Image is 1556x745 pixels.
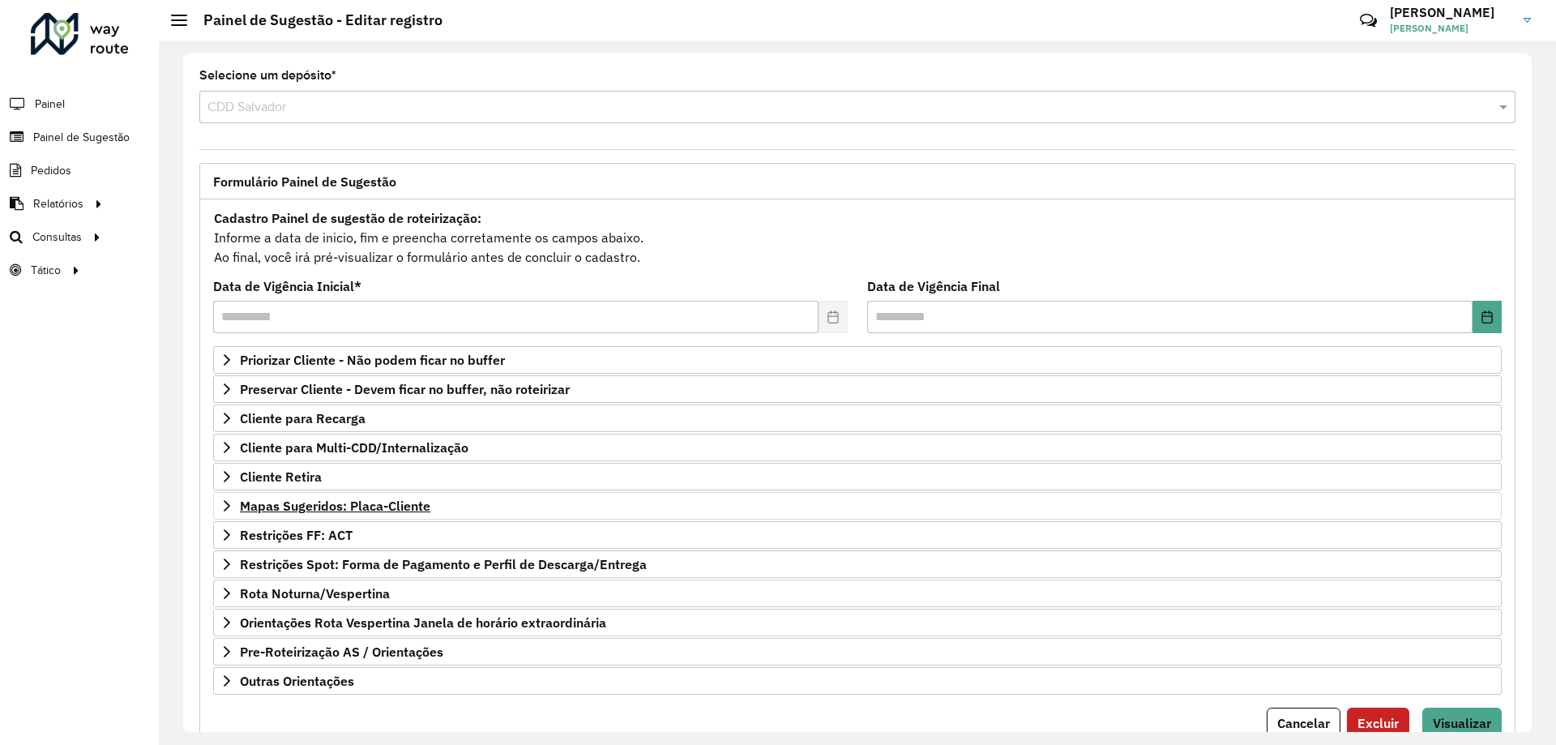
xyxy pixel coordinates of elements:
[35,96,65,113] span: Painel
[213,434,1502,461] a: Cliente para Multi-CDD/Internalização
[33,195,83,212] span: Relatórios
[213,375,1502,403] a: Preservar Cliente - Devem ficar no buffer, não roteirizar
[213,580,1502,607] a: Rota Noturna/Vespertina
[213,175,396,188] span: Formulário Painel de Sugestão
[213,521,1502,549] a: Restrições FF: ACT
[240,674,354,687] span: Outras Orientações
[213,609,1502,636] a: Orientações Rota Vespertina Janela de horário extraordinária
[1390,21,1511,36] span: [PERSON_NAME]
[32,229,82,246] span: Consultas
[213,405,1502,432] a: Cliente para Recarga
[213,276,361,296] label: Data de Vigência Inicial
[1357,715,1399,731] span: Excluir
[1473,301,1502,333] button: Choose Date
[187,11,442,29] h2: Painel de Sugestão - Editar registro
[213,208,1502,268] div: Informe a data de inicio, fim e preencha corretamente os campos abaixo. Ao final, você irá pré-vi...
[213,667,1502,695] a: Outras Orientações
[213,463,1502,490] a: Cliente Retira
[213,492,1502,520] a: Mapas Sugeridos: Placa-Cliente
[33,129,130,146] span: Painel de Sugestão
[240,383,570,396] span: Preservar Cliente - Devem ficar no buffer, não roteirizar
[213,638,1502,666] a: Pre-Roteirização AS / Orientações
[199,66,336,85] label: Selecione um depósito
[240,587,390,600] span: Rota Noturna/Vespertina
[213,346,1502,374] a: Priorizar Cliente - Não podem ficar no buffer
[240,616,606,629] span: Orientações Rota Vespertina Janela de horário extraordinária
[1351,3,1386,38] a: Contato Rápido
[240,470,322,483] span: Cliente Retira
[213,550,1502,578] a: Restrições Spot: Forma de Pagamento e Perfil de Descarga/Entrega
[240,353,505,366] span: Priorizar Cliente - Não podem ficar no buffer
[240,529,353,542] span: Restrições FF: ACT
[31,262,61,279] span: Tático
[1267,708,1340,739] button: Cancelar
[240,441,468,454] span: Cliente para Multi-CDD/Internalização
[240,412,365,425] span: Cliente para Recarga
[867,276,1000,296] label: Data de Vigência Final
[240,499,430,512] span: Mapas Sugeridos: Placa-Cliente
[1277,715,1330,731] span: Cancelar
[1347,708,1409,739] button: Excluir
[1433,715,1491,731] span: Visualizar
[240,558,647,571] span: Restrições Spot: Forma de Pagamento e Perfil de Descarga/Entrega
[1422,708,1502,739] button: Visualizar
[1390,5,1511,20] h3: [PERSON_NAME]
[214,210,481,226] strong: Cadastro Painel de sugestão de roteirização:
[31,162,71,179] span: Pedidos
[240,645,443,658] span: Pre-Roteirização AS / Orientações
